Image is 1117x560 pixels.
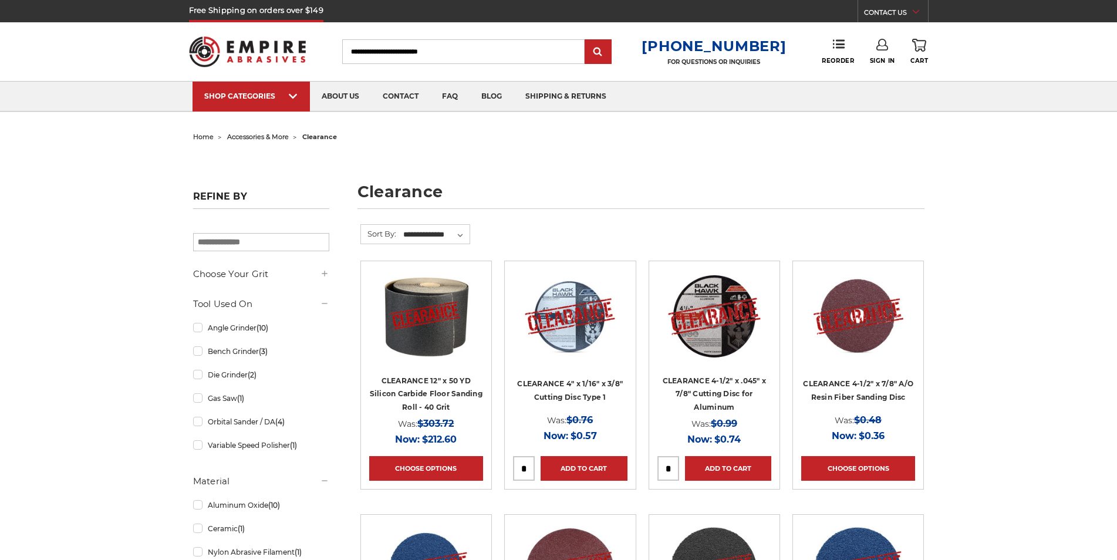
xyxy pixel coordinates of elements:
span: $0.36 [859,430,885,441]
img: CLEARANCE 12" x 50 YD Silicon Carbide Floor Sanding Roll - 40 Grit [379,269,473,363]
label: Sort By: [361,225,396,242]
a: Choose Options [801,456,915,481]
a: Bench Grinder(3) [193,341,329,362]
a: CLEARANCE 4" x 1/16" x 3/8" Cutting Disc Type 1 [517,379,623,402]
span: (1) [237,394,244,403]
span: (2) [248,370,257,379]
span: Now: [687,434,712,445]
a: Add to Cart [685,456,771,481]
span: Sign In [870,57,895,65]
span: $0.74 [714,434,741,445]
span: Now: [832,430,856,441]
a: CLEARANCE 12" x 50 YD Silicon Carbide Floor Sanding Roll - 40 Grit [370,376,482,411]
div: Was: [657,416,771,431]
span: Now: [544,430,568,441]
span: Now: [395,434,420,445]
span: Reorder [822,57,854,65]
span: $0.99 [711,418,737,429]
img: CLEARANCE 4-1/2" x 7/8" A/O Resin Fiber Sanding Disc [811,269,906,363]
div: Was: [369,416,483,431]
a: CLEARANCE 4-1/2" x 7/8" A/O Resin Fiber Sanding Disc [803,379,913,402]
span: (1) [238,524,245,533]
a: Angle Grinder(10) [193,318,329,338]
select: Sort By: [401,226,470,244]
a: Choose Options [369,456,483,481]
span: (1) [290,441,297,450]
a: CONTACT US [864,6,928,22]
span: $212.60 [422,434,457,445]
p: FOR QUESTIONS OR INQUIRIES [642,58,786,66]
a: CLEARANCE 4" x 1/16" x 3/8" Cutting Disc [513,269,627,383]
a: CLEARANCE 4-1/2" x .045" x 7/8" for Aluminum [657,269,771,383]
a: Ceramic(1) [193,518,329,539]
a: CLEARANCE 12" x 50 YD Silicon Carbide Floor Sanding Roll - 40 Grit [369,269,483,383]
a: Reorder [822,39,854,64]
span: clearance [302,133,337,141]
h5: Material [193,474,329,488]
img: Empire Abrasives [189,29,306,75]
a: faq [430,82,470,112]
a: accessories & more [227,133,289,141]
span: (10) [268,501,280,510]
div: Was: [801,412,915,428]
span: (1) [295,548,302,556]
a: blog [470,82,514,112]
span: $0.57 [571,430,597,441]
span: $0.76 [566,414,593,426]
h5: Refine by [193,191,329,209]
img: CLEARANCE 4-1/2" x .045" x 7/8" for Aluminum [667,269,761,363]
a: CLEARANCE 4-1/2" x 7/8" A/O Resin Fiber Sanding Disc [801,269,915,383]
a: Variable Speed Polisher(1) [193,435,329,456]
a: home [193,133,214,141]
div: SHOP CATEGORIES [204,92,298,100]
span: Cart [910,57,928,65]
span: $0.48 [854,414,882,426]
a: Orbital Sander / DA(4) [193,411,329,432]
span: (10) [257,323,268,332]
h1: clearance [357,184,924,209]
a: shipping & returns [514,82,618,112]
a: about us [310,82,371,112]
a: Add to Cart [541,456,627,481]
a: [PHONE_NUMBER] [642,38,786,55]
h5: Tool Used On [193,297,329,311]
span: $303.72 [417,418,454,429]
a: Aluminum Oxide(10) [193,495,329,515]
span: (3) [259,347,268,356]
a: Gas Saw(1) [193,388,329,409]
a: contact [371,82,430,112]
div: Was: [513,412,627,428]
span: (4) [275,417,285,426]
h5: Choose Your Grit [193,267,329,281]
input: Submit [586,41,610,64]
a: Cart [910,39,928,65]
a: CLEARANCE 4-1/2" x .045" x 7/8" Cutting Disc for Aluminum [663,376,767,411]
a: Die Grinder(2) [193,365,329,385]
img: CLEARANCE 4" x 1/16" x 3/8" Cutting Disc [523,269,617,363]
